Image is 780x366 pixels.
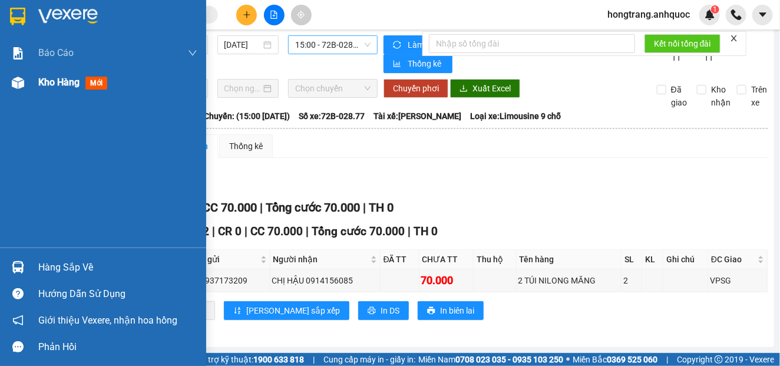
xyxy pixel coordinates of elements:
[181,274,268,287] div: TIẾN 0937173209
[573,353,657,366] span: Miền Bắc
[243,11,251,19] span: plus
[566,357,570,362] span: ⚪️
[419,250,474,269] th: CHƯA TT
[758,9,768,20] span: caret-down
[270,11,278,19] span: file-add
[291,5,312,25] button: aim
[229,140,263,153] div: Thống kê
[455,355,563,364] strong: 0708 023 035 - 0935 103 250
[38,285,197,303] div: Hướng dẫn sử dụng
[295,36,371,54] span: 15:00 - 72B-028.77
[381,250,419,269] th: ĐÃ TT
[746,83,772,109] span: Trên xe
[429,34,635,53] input: Nhập số tổng đài
[203,200,257,215] span: CC 70.000
[368,306,376,316] span: printer
[204,110,290,123] span: Chuyến: (15:00 [DATE])
[253,355,304,364] strong: 1900 633 818
[38,45,74,60] span: Báo cáo
[752,5,773,25] button: caret-down
[427,306,435,316] span: printer
[384,79,448,98] button: Chuyển phơi
[607,355,657,364] strong: 0369 525 060
[518,274,619,287] div: 2 TÚI NILONG MĂNG
[244,225,247,238] span: |
[12,288,24,299] span: question-circle
[450,79,520,98] button: downloadXuất Excel
[236,5,257,25] button: plus
[85,77,107,90] span: mới
[272,274,378,287] div: CHỊ HẬU 0914156085
[250,225,303,238] span: CC 70.000
[418,301,484,320] button: printerIn biên lai
[38,77,80,88] span: Kho hàng
[323,353,415,366] span: Cung cấp máy in - giấy in:
[666,353,668,366] span: |
[414,225,438,238] span: TH 0
[306,225,309,238] span: |
[642,250,663,269] th: KL
[418,353,563,366] span: Miền Nam
[440,304,474,317] span: In biên lai
[408,38,442,51] span: Làm mới
[196,353,304,366] span: Hỗ trợ kỹ thuật:
[713,5,717,14] span: 1
[622,250,642,269] th: SL
[666,83,692,109] span: Đã giao
[224,82,261,95] input: Chọn ngày
[295,80,371,97] span: Chọn chuyến
[711,253,755,266] span: ĐC Giao
[266,200,360,215] span: Tổng cước 70.000
[393,41,403,50] span: sync
[212,225,215,238] span: |
[233,306,242,316] span: sort-ascending
[188,48,197,58] span: down
[706,83,735,109] span: Kho nhận
[730,34,738,42] span: close
[264,5,285,25] button: file-add
[715,355,723,364] span: copyright
[623,274,640,287] div: 2
[38,338,197,356] div: Phản hồi
[38,313,177,328] span: Giới thiệu Vexere, nhận hoa hồng
[38,259,197,276] div: Hàng sắp về
[358,301,409,320] button: printerIn DS
[470,110,561,123] span: Loại xe: Limousine 9 chỗ
[299,110,365,123] span: Số xe: 72B-028.77
[12,261,24,273] img: warehouse-icon
[12,47,24,60] img: solution-icon
[273,253,368,266] span: Người nhận
[663,250,708,269] th: Ghi chú
[374,110,461,123] span: Tài xế: [PERSON_NAME]
[182,253,258,266] span: Người gửi
[517,250,622,269] th: Tên hàng
[12,341,24,352] span: message
[369,200,394,215] span: TH 0
[645,34,720,53] button: Kết nối tổng đài
[363,200,366,215] span: |
[731,9,742,20] img: phone-icon
[224,38,261,51] input: 12/08/2025
[408,57,443,70] span: Thống kê
[460,84,468,94] span: download
[297,11,305,19] span: aim
[246,304,340,317] span: [PERSON_NAME] sắp xếp
[472,82,511,95] span: Xuất Excel
[260,200,263,215] span: |
[421,272,472,289] div: 70.000
[711,5,719,14] sup: 1
[381,304,399,317] span: In DS
[384,54,452,73] button: bar-chartThống kê
[12,315,24,326] span: notification
[218,225,242,238] span: CR 0
[705,9,715,20] img: icon-new-feature
[654,37,711,50] span: Kết nối tổng đài
[12,77,24,89] img: warehouse-icon
[710,274,765,287] div: VPSG
[474,250,516,269] th: Thu hộ
[384,35,451,54] button: syncLàm mới
[10,8,25,25] img: logo-vxr
[408,225,411,238] span: |
[224,301,349,320] button: sort-ascending[PERSON_NAME] sắp xếp
[598,7,699,22] span: hongtrang.anhquoc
